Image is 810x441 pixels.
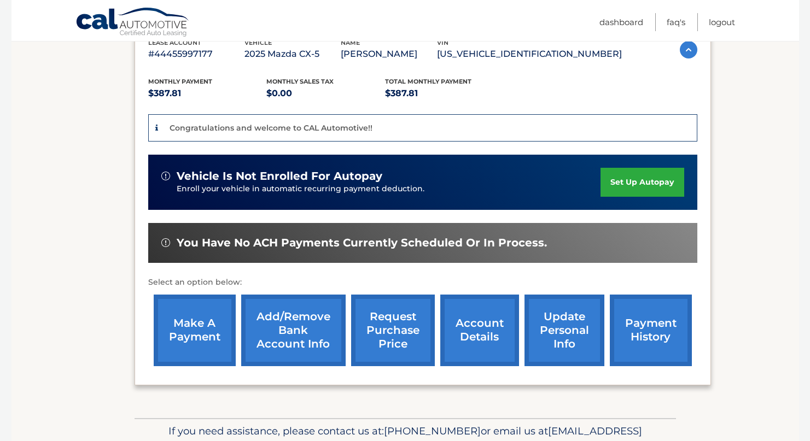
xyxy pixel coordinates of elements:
a: Logout [709,13,735,31]
a: payment history [610,295,692,366]
a: request purchase price [351,295,435,366]
p: 2025 Mazda CX-5 [244,46,341,62]
a: FAQ's [667,13,685,31]
a: Add/Remove bank account info [241,295,346,366]
a: set up autopay [601,168,684,197]
p: Enroll your vehicle in automatic recurring payment deduction. [177,183,601,195]
img: accordion-active.svg [680,41,697,58]
span: vehicle is not enrolled for autopay [177,169,382,183]
span: Monthly sales Tax [266,78,334,85]
p: $387.81 [148,86,267,101]
span: vehicle [244,39,272,46]
p: Select an option below: [148,276,697,289]
p: [PERSON_NAME] [341,46,437,62]
img: alert-white.svg [161,238,170,247]
p: [US_VEHICLE_IDENTIFICATION_NUMBER] [437,46,622,62]
span: name [341,39,360,46]
a: account details [440,295,519,366]
span: lease account [148,39,201,46]
span: Total Monthly Payment [385,78,471,85]
a: Cal Automotive [75,7,190,39]
p: $0.00 [266,86,385,101]
a: make a payment [154,295,236,366]
p: #44455997177 [148,46,244,62]
a: Dashboard [599,13,643,31]
span: vin [437,39,448,46]
p: Congratulations and welcome to CAL Automotive!! [170,123,372,133]
span: [PHONE_NUMBER] [384,425,481,437]
a: update personal info [525,295,604,366]
p: $387.81 [385,86,504,101]
img: alert-white.svg [161,172,170,180]
span: Monthly Payment [148,78,212,85]
span: You have no ACH payments currently scheduled or in process. [177,236,547,250]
